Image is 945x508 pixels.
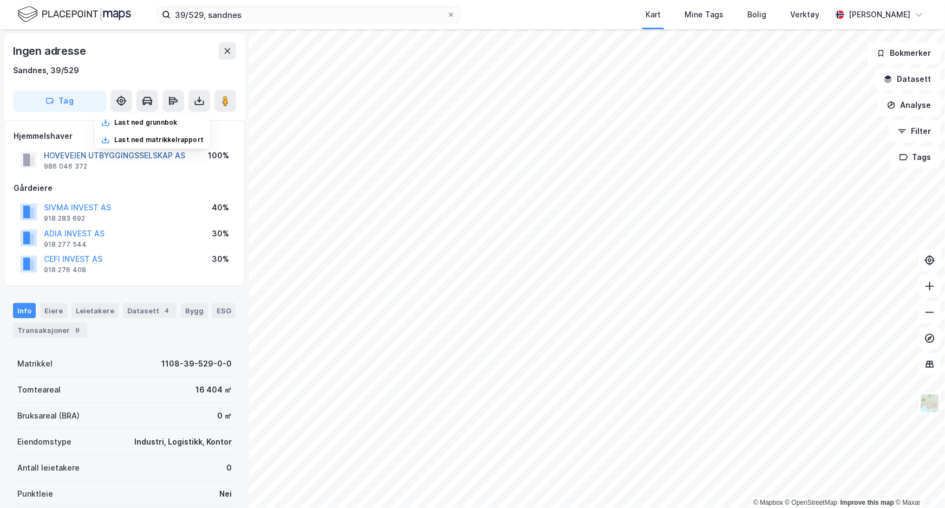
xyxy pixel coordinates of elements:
[875,68,941,90] button: Datasett
[14,182,236,195] div: Gårdeiere
[13,323,87,338] div: Transaksjoner
[17,409,80,422] div: Bruksareal (BRA)
[17,435,71,448] div: Eiendomstype
[849,8,910,21] div: [PERSON_NAME]
[747,8,766,21] div: Bolig
[217,409,232,422] div: 0 ㎡
[13,42,88,60] div: Ingen adresse
[71,303,119,318] div: Leietakere
[17,5,131,24] img: logo.f888ab2527a4732fd821a326f86c7f29.svg
[212,253,229,266] div: 30%
[161,305,172,316] div: 4
[44,266,86,274] div: 918 276 408
[17,357,53,370] div: Matrikkel
[13,90,106,112] button: Tag
[785,499,838,506] a: OpenStreetMap
[878,94,941,116] button: Analyse
[212,303,236,318] div: ESG
[13,303,36,318] div: Info
[790,8,819,21] div: Verktøy
[13,64,79,77] div: Sandnes, 39/529
[44,240,87,249] div: 918 277 544
[114,136,204,144] div: Last ned matrikkelrapport
[646,8,661,21] div: Kart
[17,461,80,474] div: Antall leietakere
[171,7,447,23] input: Søk på adresse, matrikkel, gårdeiere, leietakere eller personer
[868,42,941,64] button: Bokmerker
[14,130,236,143] div: Hjemmelshaver
[17,487,53,500] div: Punktleie
[40,303,67,318] div: Eiere
[44,214,85,223] div: 918 283 692
[181,303,208,318] div: Bygg
[123,303,177,318] div: Datasett
[161,357,232,370] div: 1108-39-529-0-0
[195,383,232,396] div: 16 404 ㎡
[134,435,232,448] div: Industri, Logistikk, Kontor
[17,383,61,396] div: Tomteareal
[889,120,941,142] button: Filter
[114,118,177,127] div: Last ned grunnbok
[840,499,894,506] a: Improve this map
[891,456,945,508] div: Kontrollprogram for chat
[753,499,783,506] a: Mapbox
[219,487,232,500] div: Nei
[208,149,229,162] div: 100%
[72,325,83,336] div: 9
[212,227,229,240] div: 30%
[44,162,87,171] div: 986 046 372
[685,8,724,21] div: Mine Tags
[890,146,941,168] button: Tags
[891,456,945,508] iframe: Chat Widget
[226,461,232,474] div: 0
[920,393,940,414] img: Z
[212,201,229,214] div: 40%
